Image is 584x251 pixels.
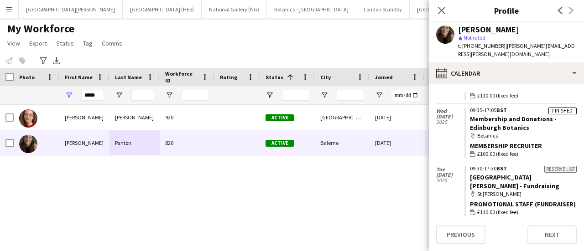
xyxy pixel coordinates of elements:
[436,225,485,244] button: Previous
[320,74,331,81] span: City
[220,74,237,81] span: Rating
[4,37,24,49] a: View
[477,208,518,216] span: £110.00 (fixed fee)
[470,166,577,171] div: 09:30-17:30
[436,172,464,178] span: [DATE]
[98,37,126,49] a: Comms
[470,115,557,131] a: Membership and Donations - Edinburgh Botanics
[266,74,283,81] span: Status
[470,108,577,113] div: 09:35-17:05
[83,39,93,47] span: Tag
[429,5,584,16] h3: Profile
[458,42,575,57] span: | [PERSON_NAME][EMAIL_ADDRESS][PERSON_NAME][DOMAIN_NAME]
[320,91,328,99] button: Open Filter Menu
[470,132,577,140] div: Botanics
[470,142,577,150] div: Membership Recruiter
[160,105,214,130] div: 920
[548,108,577,114] div: Finished
[51,55,62,66] app-action-btn: Export XLSX
[424,130,479,155] div: 35 days
[160,130,214,155] div: 820
[315,105,370,130] div: [GEOGRAPHIC_DATA]
[81,90,104,101] input: First Name Filter Input
[315,130,370,155] div: Balerno
[429,62,584,84] div: Calendar
[424,105,479,130] div: 42 days
[38,55,49,66] app-action-btn: Advanced filters
[59,130,109,155] div: [PERSON_NAME]
[410,0,475,18] button: [GEOGRAPHIC_DATA]
[436,178,464,183] span: 2025
[19,0,123,18] button: [GEOGRAPHIC_DATA][PERSON_NAME]
[65,91,73,99] button: Open Filter Menu
[375,74,393,81] span: Joined
[7,39,20,47] span: View
[470,173,559,190] a: [GEOGRAPHIC_DATA][PERSON_NAME] - Fundraising
[52,37,78,49] a: Status
[436,108,464,114] span: Wed
[496,107,507,113] span: BST
[470,200,577,208] div: Promotional Staff (Fundraiser)
[65,74,93,81] span: First Name
[109,130,160,155] div: Panton
[7,22,74,36] span: My Workforce
[267,0,356,18] button: Botanics - [GEOGRAPHIC_DATA]
[496,165,507,172] span: BST
[165,70,198,84] span: Workforce ID
[436,167,464,172] span: Tue
[370,105,424,130] div: [DATE]
[544,166,577,173] div: Reserve list
[477,150,518,158] span: £100.00 (fixed fee)
[370,130,424,155] div: [DATE]
[266,140,294,147] span: Active
[79,37,96,49] a: Tag
[527,225,577,244] button: Next
[464,34,485,41] span: Not rated
[19,135,37,153] img: Lorna Panton
[436,114,464,119] span: [DATE]
[131,90,154,101] input: Last Name Filter Input
[337,90,364,101] input: City Filter Input
[477,92,518,100] span: £110.00 (fixed fee)
[202,0,267,18] button: National Gallery (NG)
[266,114,294,121] span: Active
[282,90,309,101] input: Status Filter Input
[19,74,35,81] span: Photo
[115,91,123,99] button: Open Filter Menu
[182,90,209,101] input: Workforce ID Filter Input
[458,42,506,49] span: t. [PHONE_NUMBER]
[26,37,51,49] a: Export
[458,26,519,34] div: [PERSON_NAME]
[123,0,202,18] button: [GEOGRAPHIC_DATA] (HES)
[115,74,142,81] span: Last Name
[391,90,419,101] input: Joined Filter Input
[56,39,74,47] span: Status
[266,91,274,99] button: Open Filter Menu
[109,105,160,130] div: [PERSON_NAME]
[19,109,37,128] img: Lorna McNay
[102,39,122,47] span: Comms
[59,105,109,130] div: [PERSON_NAME]
[375,91,383,99] button: Open Filter Menu
[165,91,173,99] button: Open Filter Menu
[29,39,47,47] span: Export
[436,119,464,125] span: 2025
[356,0,410,18] button: London Standby
[470,190,577,198] div: St [PERSON_NAME]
